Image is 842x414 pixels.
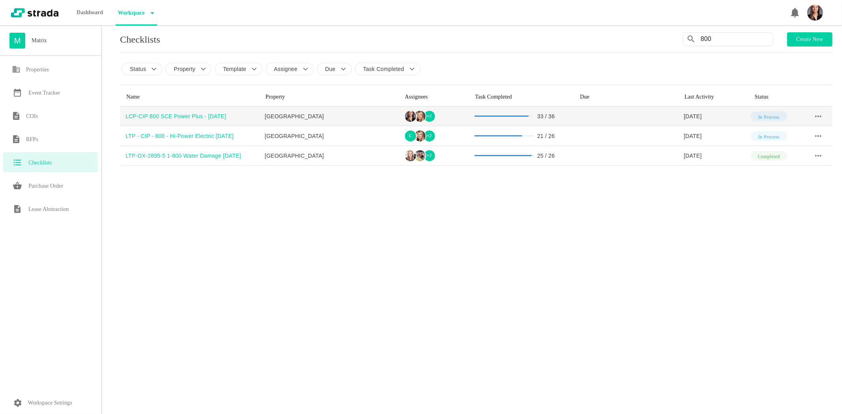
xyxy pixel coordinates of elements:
div: + 2 [423,130,436,142]
p: Workspace [116,5,145,21]
th: Toggle SortBy [469,88,574,106]
h6: Checklists [28,158,52,168]
div: In Process [751,131,787,141]
img: Jody Carlile [405,150,416,161]
div: LTP-OX-2895-5 1-800 Water Damage [DATE] [126,152,259,160]
h6: Event Tracker [28,88,60,98]
p: Status [130,65,146,73]
th: Toggle SortBy [805,88,833,106]
button: Create new [787,32,833,47]
img: Abby Rickord [414,150,426,161]
h6: Matrix [32,36,47,45]
div: 33 / 36 [537,112,555,120]
div: Task Completed [475,94,568,100]
p: Due [325,65,336,73]
div: Property [266,94,392,100]
h6: Purchase Order [28,181,63,191]
p: Assignee [274,65,298,73]
div: [DATE] [684,152,748,160]
img: Headshot_Vertical.jpg [807,5,823,21]
div: + 2 [423,149,436,162]
div: LTP - CIP - 800 - Hi-Power Electric [DATE] [126,132,259,140]
div: Due [580,94,672,100]
p: Task Completed [363,65,404,73]
th: Toggle SortBy [259,88,399,106]
img: strada-logo [11,8,58,17]
div: [GEOGRAPHIC_DATA] [265,132,399,140]
div: LCP-CIP 800 SCE Power Plus - [DATE] [126,112,259,120]
p: Workspace Settings [28,398,72,408]
div: Status [755,94,799,100]
th: Toggle SortBy [399,88,469,106]
th: Toggle SortBy [748,88,805,106]
div: Last Activity [684,94,742,100]
div: In Process [751,112,787,121]
div: [DATE] [684,132,748,140]
th: Toggle SortBy [678,88,748,106]
h6: Properties [26,65,49,75]
div: + 2 [423,110,436,123]
h6: COIs [26,112,38,121]
p: Checklists [120,35,160,44]
div: 21 / 26 [537,132,555,140]
h6: Lease Abstraction [28,205,69,214]
div: [GEOGRAPHIC_DATA] [265,152,399,160]
h6: RFPs [26,135,38,144]
img: Ty Depies [405,111,416,122]
div: 25 / 26 [537,152,555,160]
p: Dashboard [74,5,105,21]
div: [GEOGRAPHIC_DATA] [265,112,399,120]
div: Completed [751,151,787,160]
input: Search [701,33,773,45]
div: [DATE] [684,112,748,120]
p: Template [223,65,246,73]
div: Assignees [405,94,463,100]
p: Property [174,65,195,73]
img: Maggie Keasling [414,111,426,122]
th: Toggle SortBy [574,88,679,106]
div: M [9,33,25,48]
div: Name [126,94,253,100]
img: Maggie Keasling [414,131,426,142]
th: Toggle SortBy [120,88,259,106]
div: C [404,130,417,142]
